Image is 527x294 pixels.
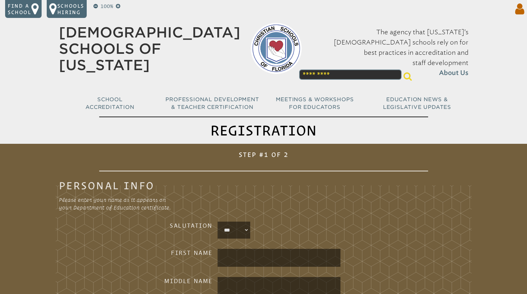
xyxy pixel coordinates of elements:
[59,196,264,211] p: Please enter your name as it appears on your Department of Education certificate.
[59,24,240,73] a: [DEMOGRAPHIC_DATA] Schools of [US_STATE]
[8,3,31,15] p: Find a school
[219,223,249,237] select: persons_salutation
[57,3,84,15] p: Schools Hiring
[276,96,354,110] span: Meetings & Workshops for Educators
[85,96,134,110] span: School Accreditation
[439,68,468,78] span: About Us
[110,249,212,257] h3: First Name
[312,27,468,78] p: The agency that [US_STATE]’s [DEMOGRAPHIC_DATA] schools rely on for best practices in accreditati...
[251,23,302,74] img: csf-logo-web-colors.png
[99,117,428,144] h1: Registration
[383,96,451,110] span: Education News & Legislative Updates
[110,222,212,229] h3: Salutation
[99,3,115,10] p: 100%
[165,96,259,110] span: Professional Development & Teacher Certification
[59,182,155,189] legend: Personal Info
[99,146,428,171] h1: Step #1 of 2
[110,277,212,285] h3: Middle Name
